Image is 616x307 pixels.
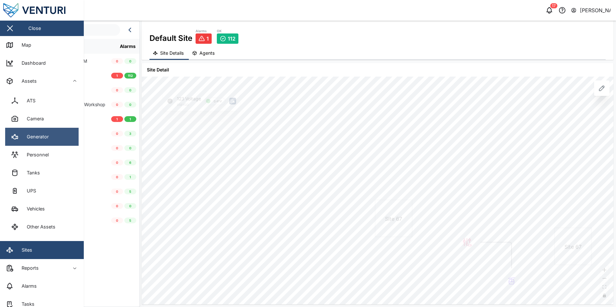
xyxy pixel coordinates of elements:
span: 0 [116,174,118,180]
button: zoom in [600,266,609,274]
span: 0 [116,145,118,151]
div: Reports [17,265,39,272]
span: 0 [116,203,118,209]
span: 112 [228,36,236,42]
a: UPS [5,182,79,200]
div: Sites [17,247,32,254]
div: Alarms [120,43,136,50]
span: 0 [116,88,118,93]
span: 1 [130,174,131,180]
img: Main Logo [3,3,87,17]
button: zoom out [600,274,609,283]
div: UPS [22,187,36,194]
div: Camera [22,115,44,122]
div: Default Site [149,28,192,44]
div: Other Assets [22,223,55,230]
div: Vehicles [22,205,45,212]
span: 0 [129,145,131,151]
button: fit view [600,283,609,291]
div: Generator [22,133,49,140]
span: 1 [207,36,209,42]
div: Site Detail [142,63,613,77]
a: Tanks [5,164,79,182]
div: [PERSON_NAME] [580,6,611,14]
span: 0 [129,59,131,64]
a: ATS [5,92,79,110]
div: React Flow controls [600,266,609,300]
button: toggle interactivity [600,291,609,300]
span: 5 [129,189,131,194]
span: 1 [116,73,118,78]
span: 0 [129,102,131,107]
div: ATS [22,97,35,104]
div: Map [17,42,31,49]
div: Alarms [196,29,212,34]
span: 3 [129,131,131,136]
div: Assets [17,78,37,85]
span: 5 [129,218,131,223]
a: Personnel [5,146,79,164]
span: 6 [129,160,131,165]
span: 0 [116,131,118,136]
div: Tanks [22,169,40,176]
span: 112 [128,73,133,78]
span: 0 [116,102,118,107]
span: 1 [116,116,118,122]
a: Generator [5,128,79,146]
a: 1 [196,33,212,44]
a: Other Assets [5,218,79,236]
a: Camera [5,110,79,128]
div: Personnel [22,151,49,158]
div: 17 [550,3,557,8]
div: OK [217,29,238,34]
span: 0 [116,218,118,223]
span: 0 [116,160,118,165]
span: 0 [116,59,118,64]
span: Agents [199,51,215,55]
div: Close [28,25,41,32]
span: 0 [116,189,118,194]
div: Alarms [17,283,37,290]
span: 0 [129,88,131,93]
span: Site Details [160,51,184,55]
a: Vehicles [5,200,79,218]
div: Dashboard [17,60,46,67]
button: [PERSON_NAME] [571,6,611,15]
span: 1 [130,116,131,122]
span: 0 [129,203,131,209]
